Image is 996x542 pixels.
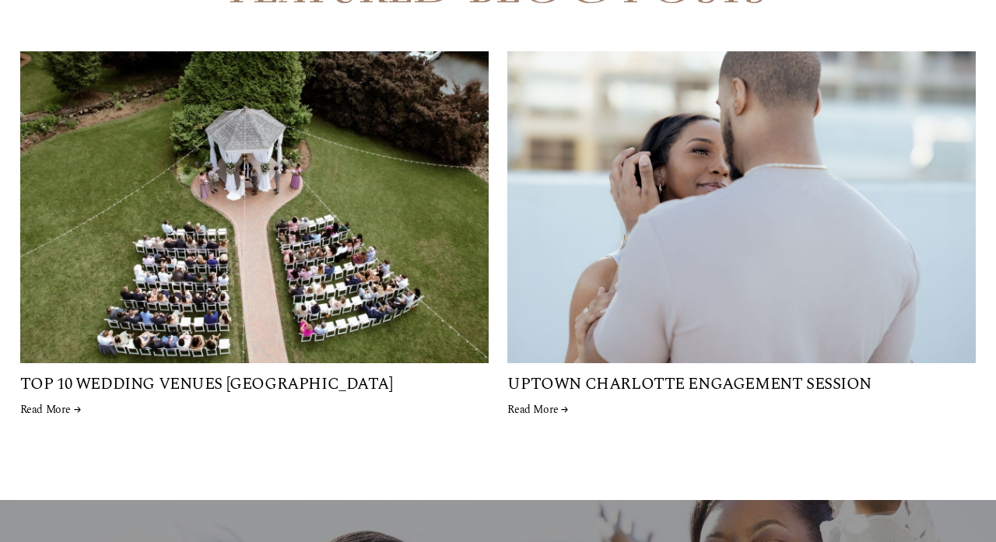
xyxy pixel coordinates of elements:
[20,402,489,418] a: Read More →
[507,402,976,418] a: Read More →
[507,372,871,397] a: UPTOWN CHARLOTTE ENGAGEMENT SESSION
[507,51,976,363] img: UPTOWN CHARLOTTE ENGAGEMENT SESSION
[20,372,393,397] a: TOP 10 WEDDING VENUES [GEOGRAPHIC_DATA]
[20,51,489,363] a: TOP 10 WEDDING VENUES CHARLOTTE NC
